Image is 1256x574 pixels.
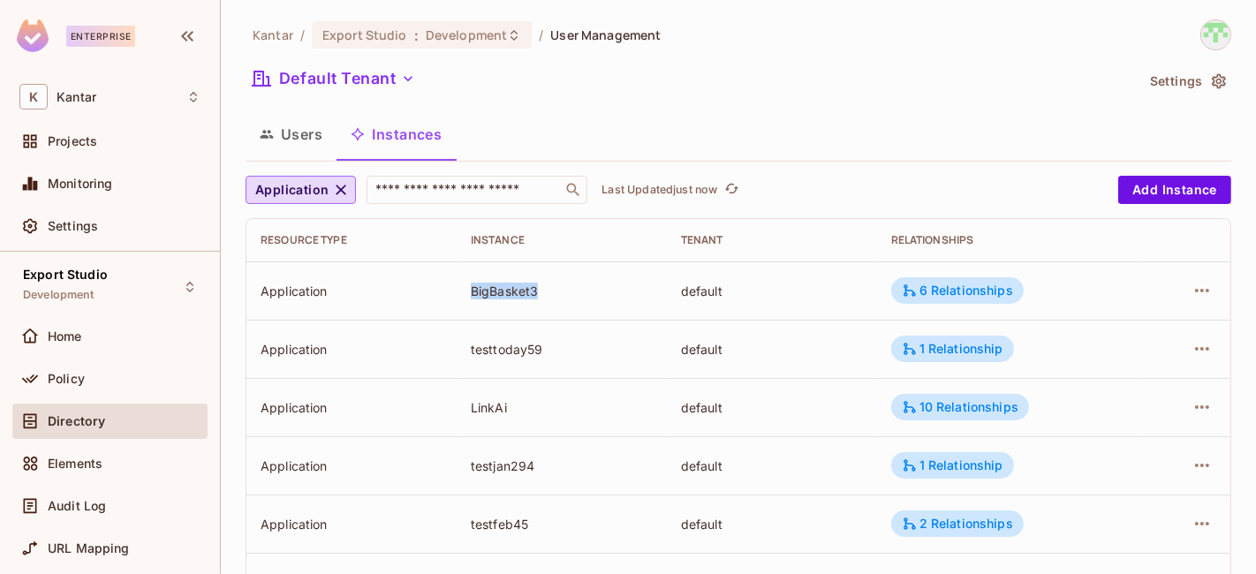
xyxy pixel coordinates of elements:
[253,26,293,43] span: the active workspace
[19,84,48,110] span: K
[261,233,443,247] div: Resource type
[48,177,113,191] span: Monitoring
[902,341,1003,357] div: 1 Relationship
[1143,67,1231,95] button: Settings
[261,399,443,416] div: Application
[57,90,96,104] span: Workspace: Kantar
[48,329,82,344] span: Home
[681,233,863,247] div: Tenant
[681,341,863,358] div: default
[48,414,105,428] span: Directory
[681,399,863,416] div: default
[681,516,863,532] div: default
[66,26,135,47] div: Enterprise
[902,283,1013,298] div: 6 Relationships
[681,283,863,299] div: default
[413,28,420,42] span: :
[471,457,653,474] div: testjan294
[261,516,443,532] div: Application
[902,399,1018,415] div: 10 Relationships
[48,541,130,555] span: URL Mapping
[471,233,653,247] div: Instance
[471,399,653,416] div: LinkAi
[1201,20,1230,49] img: Devesh.Kumar@Kantar.com
[246,64,422,93] button: Default Tenant
[17,19,49,52] img: SReyMgAAAABJRU5ErkJggg==
[48,372,85,386] span: Policy
[337,112,456,156] button: Instances
[891,233,1127,247] div: Relationships
[246,112,337,156] button: Users
[471,516,653,532] div: testfeb45
[471,341,653,358] div: testtoday59
[1118,176,1231,204] button: Add Instance
[48,219,98,233] span: Settings
[255,179,329,201] span: Application
[300,26,305,43] li: /
[426,26,507,43] span: Development
[550,26,661,43] span: User Management
[246,176,356,204] button: Application
[322,26,407,43] span: Export Studio
[261,283,443,299] div: Application
[602,183,717,197] p: Last Updated just now
[681,457,863,474] div: default
[721,179,742,200] button: refresh
[724,181,739,199] span: refresh
[471,283,653,299] div: BigBasket3
[717,179,742,200] span: Click to refresh data
[23,288,95,302] span: Development
[23,268,108,282] span: Export Studio
[48,134,97,148] span: Projects
[48,457,102,471] span: Elements
[261,457,443,474] div: Application
[902,516,1013,532] div: 2 Relationships
[48,499,106,513] span: Audit Log
[902,457,1003,473] div: 1 Relationship
[539,26,543,43] li: /
[261,341,443,358] div: Application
